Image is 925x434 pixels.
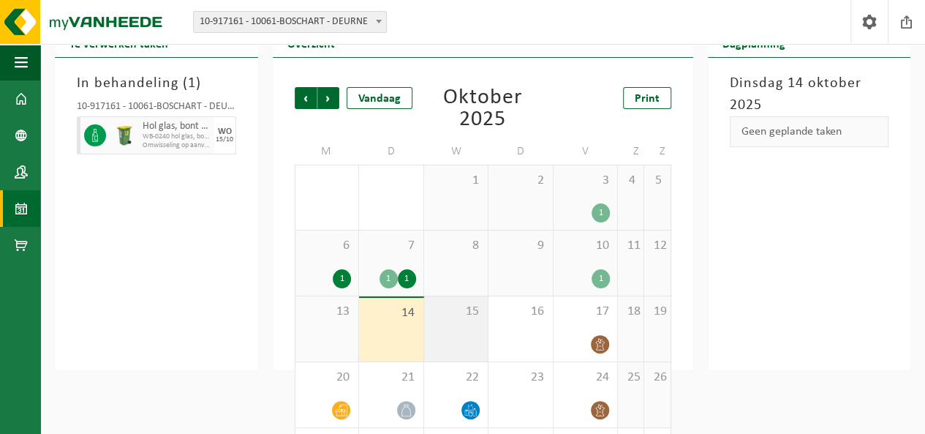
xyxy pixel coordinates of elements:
[347,87,412,109] div: Vandaag
[644,138,671,165] td: Z
[366,238,416,254] span: 7
[424,87,541,131] div: Oktober 2025
[193,11,387,33] span: 10-917161 - 10061-BOSCHART - DEURNE
[592,203,610,222] div: 1
[652,370,662,386] span: 26
[303,370,352,386] span: 20
[380,269,398,288] div: 1
[618,138,644,165] td: Z
[143,132,211,141] span: WB-0240 hol glas, bont (huishoudelijk)
[496,304,545,320] span: 16
[431,304,481,320] span: 15
[77,72,236,94] h3: In behandeling ( )
[113,124,135,146] img: WB-0240-HPE-GN-50
[143,141,211,150] span: Omwisseling op aanvraag - op geplande route (incl. verwerking)
[561,370,611,386] span: 24
[333,269,351,288] div: 1
[561,173,611,189] span: 3
[317,87,339,109] span: Volgende
[592,269,610,288] div: 1
[625,370,636,386] span: 25
[431,173,481,189] span: 1
[359,138,424,165] td: D
[730,116,889,147] div: Geen geplande taken
[625,304,636,320] span: 18
[188,76,196,91] span: 1
[623,87,671,109] a: Print
[625,173,636,189] span: 4
[218,127,232,136] div: WO
[554,138,619,165] td: V
[635,93,660,105] span: Print
[303,238,352,254] span: 6
[431,238,481,254] span: 8
[496,370,545,386] span: 23
[496,173,545,189] span: 2
[652,173,662,189] span: 5
[194,12,386,32] span: 10-917161 - 10061-BOSCHART - DEURNE
[366,305,416,321] span: 14
[652,238,662,254] span: 12
[561,304,611,320] span: 17
[295,87,317,109] span: Vorige
[652,304,662,320] span: 19
[398,269,416,288] div: 1
[496,238,545,254] span: 9
[730,72,889,116] h3: Dinsdag 14 oktober 2025
[431,370,481,386] span: 22
[77,102,236,116] div: 10-917161 - 10061-BOSCHART - DEURNE
[295,138,360,165] td: M
[488,138,554,165] td: D
[366,370,416,386] span: 21
[625,238,636,254] span: 11
[143,121,211,132] span: Hol glas, bont (huishoudelijk)
[303,304,352,320] span: 13
[424,138,489,165] td: W
[561,238,611,254] span: 10
[216,136,233,143] div: 15/10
